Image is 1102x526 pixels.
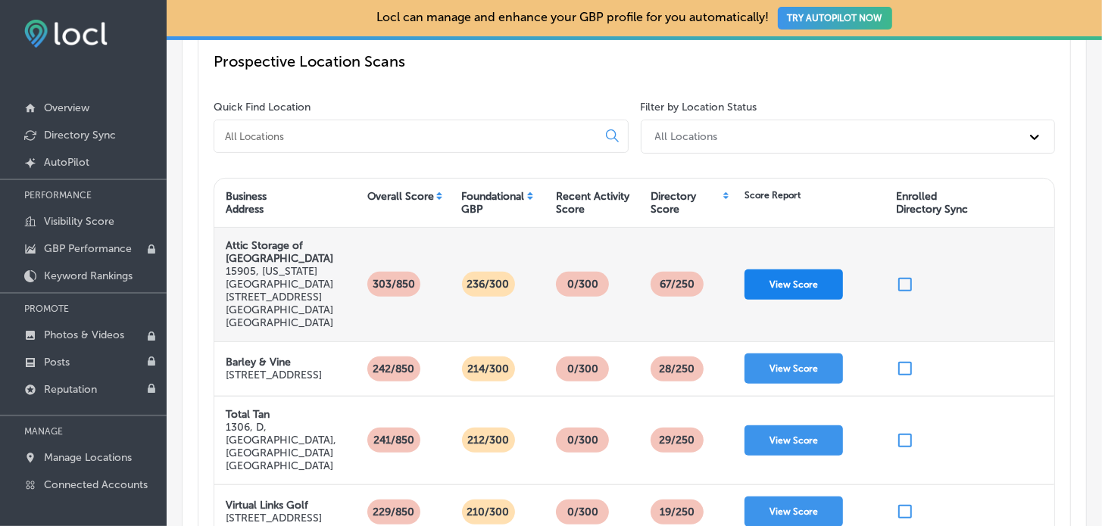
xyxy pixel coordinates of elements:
p: GBP Performance [44,242,132,255]
p: Directory Sync [44,129,116,142]
p: Prospective Location Scans [214,52,1055,70]
p: 67 /250 [654,272,701,297]
p: 29 /250 [653,428,701,453]
p: Photos & Videos [44,328,124,341]
div: Directory Score [651,190,721,216]
button: View Score [745,425,843,456]
p: 0/300 [561,500,604,524]
p: 0/300 [561,356,604,381]
div: Enrolled Directory Sync [896,190,968,216]
p: 210/300 [461,500,516,524]
div: Score Report [745,190,801,201]
p: 214/300 [461,356,515,381]
div: All Locations [655,130,718,143]
p: 242/850 [367,356,420,381]
div: Recent Activity Score [556,190,629,216]
p: 1306, D, [GEOGRAPHIC_DATA], [GEOGRAPHIC_DATA] [GEOGRAPHIC_DATA] [226,421,345,472]
p: 229/850 [367,500,420,524]
p: Posts [44,356,70,369]
strong: Barley & Vine [226,356,291,369]
p: Connected Accounts [44,478,148,491]
p: 303/850 [367,272,421,297]
div: Foundational GBP [462,190,525,216]
input: All Locations [223,129,594,143]
label: Quick Find Location [214,101,311,114]
p: Visibility Score [44,215,114,228]
p: 0/300 [561,272,604,297]
p: Overview [44,101,89,114]
p: Keyword Rankings [44,269,133,282]
button: TRY AUTOPILOT NOW [778,7,892,30]
button: View Score [745,269,843,300]
strong: Total Tan [226,408,270,421]
div: Business Address [226,190,267,216]
p: 212/300 [461,428,515,453]
p: 236/300 [461,272,516,297]
p: [STREET_ADDRESS] [226,369,322,381]
strong: Attic Storage of [GEOGRAPHIC_DATA] [226,239,333,265]
p: 19 /250 [654,500,701,524]
p: 0/300 [561,428,604,453]
p: Reputation [44,383,97,396]
p: 15905, [US_STATE][GEOGRAPHIC_DATA][STREET_ADDRESS][GEOGRAPHIC_DATA][GEOGRAPHIC_DATA] [226,265,345,329]
button: View Score [745,353,843,384]
p: 241/850 [367,428,420,453]
p: Manage Locations [44,451,132,464]
label: Filter by Location Status [641,101,757,114]
p: [STREET_ADDRESS] [226,512,322,524]
p: 28 /250 [653,356,701,381]
p: AutoPilot [44,156,89,169]
div: Overall Score [367,190,434,203]
strong: Virtual Links Golf [226,499,308,512]
img: fda3e92497d09a02dc62c9cd864e3231.png [24,20,108,48]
